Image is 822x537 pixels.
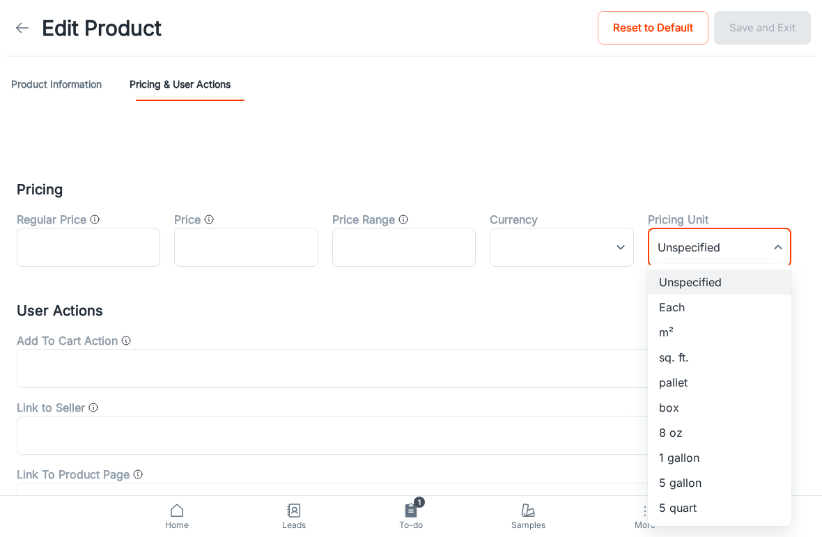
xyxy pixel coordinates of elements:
[648,395,791,420] li: box
[648,370,791,395] li: pallet
[648,495,791,520] li: 5 quart
[648,420,791,445] li: 8 oz
[648,270,791,295] li: Unspecified
[648,295,791,320] li: Each
[648,445,791,470] li: 1 gallon
[648,320,791,345] li: m²
[648,470,791,495] li: 5 gallon
[648,345,791,370] li: sq. ft.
